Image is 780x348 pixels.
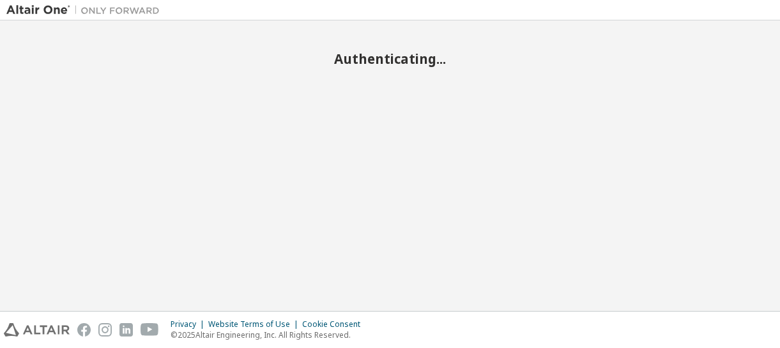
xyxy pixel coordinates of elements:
img: instagram.svg [98,323,112,337]
p: © 2025 Altair Engineering, Inc. All Rights Reserved. [171,329,368,340]
img: youtube.svg [141,323,159,337]
img: Altair One [6,4,166,17]
img: facebook.svg [77,323,91,337]
h2: Authenticating... [6,50,774,67]
div: Website Terms of Use [208,319,302,329]
div: Cookie Consent [302,319,368,329]
img: altair_logo.svg [4,323,70,337]
div: Privacy [171,319,208,329]
img: linkedin.svg [119,323,133,337]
